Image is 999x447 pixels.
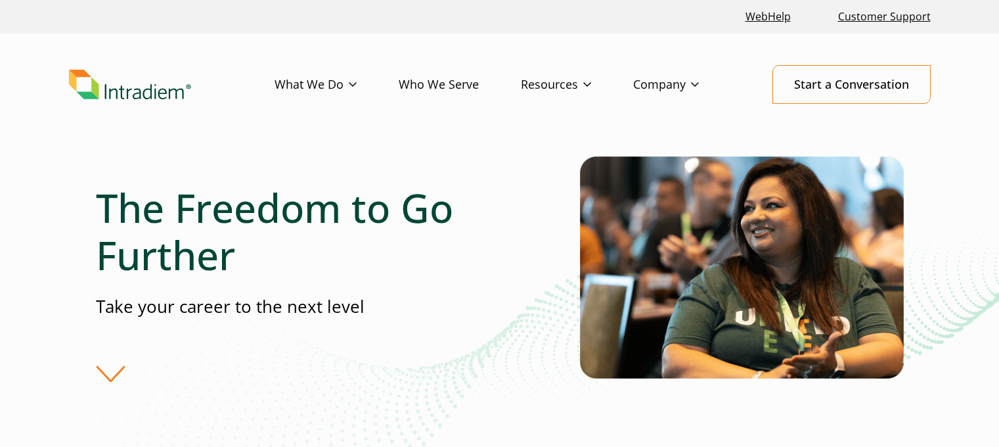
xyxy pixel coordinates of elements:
a: Link to homepage of Intradiem [69,70,275,100]
a: Resources [521,66,633,104]
h1: The Freedom to Go Further [96,184,499,279]
a: Start a Conversation [772,65,931,104]
img: Intradiem [69,70,191,100]
a: What We Do [275,66,399,104]
a: Link opens in a new window [740,3,796,31]
p: Take your career to the next level [96,294,499,319]
a: Who We Serve [399,66,521,104]
a: Customer Support [833,3,936,31]
a: Company [633,66,741,104]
